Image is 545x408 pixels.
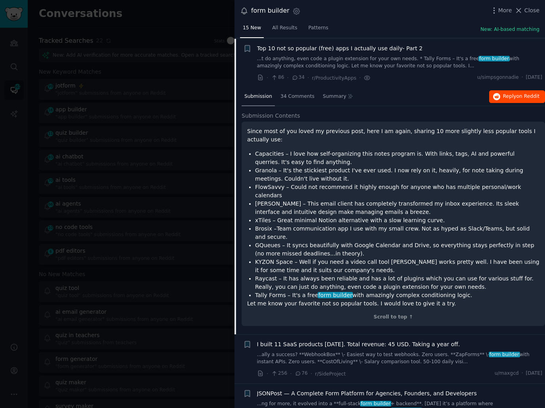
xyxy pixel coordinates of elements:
a: 15 New [240,22,264,38]
span: · [522,74,523,81]
span: Summary [323,93,346,100]
span: Reply [503,93,539,100]
span: u/maxgcd [495,370,519,377]
span: 76 [295,370,308,377]
span: 256 [271,370,287,377]
span: More [498,6,512,15]
span: All Results [272,25,297,32]
span: · [290,370,292,378]
li: [PERSON_NAME] – This email client has completely transformed my inbox experience. Its sleek inter... [255,200,539,216]
span: [DATE] [526,370,542,377]
span: 15 New [243,25,261,32]
a: Patterns [306,22,331,38]
span: form builder [478,56,510,61]
span: [DATE] [526,74,542,81]
span: · [522,370,523,377]
span: form builder [360,401,391,406]
li: Tally Forms – It's a free with amazingly complex conditioning logic. [255,291,539,299]
button: Close [515,6,539,15]
p: Let me know your favorite not so popular tools. I would love to give it a try. [247,299,539,308]
a: ...t do anything, even code a plugin extension for your own needs. * Tally Forms – It's a freefor... [257,55,543,69]
li: GQueues – It syncs beautifully with Google Calendar and Drive, so everything stays perfectly in s... [255,241,539,258]
span: on Reddit [516,93,539,99]
li: Brosix –Team communication app I use with my small crew. Not as hyped as Slack/Teams, but solid a... [255,225,539,241]
span: r/ProductivityApps [312,75,356,81]
li: Raycast – It has always been reliable and has a lot of plugins which you can use for various stuf... [255,275,539,291]
a: JSONPost — A Complete Form Platform for Agencies, Founders, and Developers [257,389,477,398]
a: ...ally a success? **WebhookBox** \- Easiest way to test webhooks. Zero users. **ZapForms** \-for... [257,351,543,365]
span: Close [524,6,539,15]
span: u/simpsgonnadie [477,74,519,81]
span: · [311,370,312,378]
li: FlowSavvy – Could not recommend it highly enough for anyone who has multiple personal/work calendars [255,183,539,200]
p: Since most of you loved my previous post, here I am again, sharing 10 more slightly less popular ... [247,127,539,144]
span: · [307,74,309,82]
span: form builder [489,352,520,357]
button: More [490,6,512,15]
button: New: AI-based matching [480,26,539,33]
span: r/SideProject [315,371,346,377]
a: Top 10 not so popular (free) apps I actually use daily- Part 2 [257,44,423,53]
div: Scroll to top ↑ [247,314,539,321]
span: · [359,74,361,82]
li: Granola – It's the stickiest product I've ever used. I now rely on it, heavily, for note taking d... [255,166,539,183]
span: 86 [271,74,284,81]
a: All Results [269,22,300,38]
span: Submission Contents [242,112,300,120]
span: Patterns [309,25,328,32]
li: KYZON Space – Well if you need a video call tool [PERSON_NAME] works pretty well. I have been usi... [255,258,539,275]
span: · [267,370,268,378]
span: 34 [292,74,305,81]
li: Capacities – I love how self-organizing this notes program is. With links, tags, AI and powerful ... [255,150,539,166]
span: · [287,74,289,82]
span: 34 Comments [280,93,314,100]
span: · [267,74,268,82]
li: xTiles – Great minimal Notion alternative with a slow learning curve. [255,216,539,225]
div: form builder [251,6,290,16]
a: I built 11 SaaS products [DATE]. Total revenue: 45 USD. Taking a year off. [257,340,460,349]
button: Replyon Reddit [489,90,545,103]
span: form builder [318,292,353,298]
span: Submission [244,93,272,100]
